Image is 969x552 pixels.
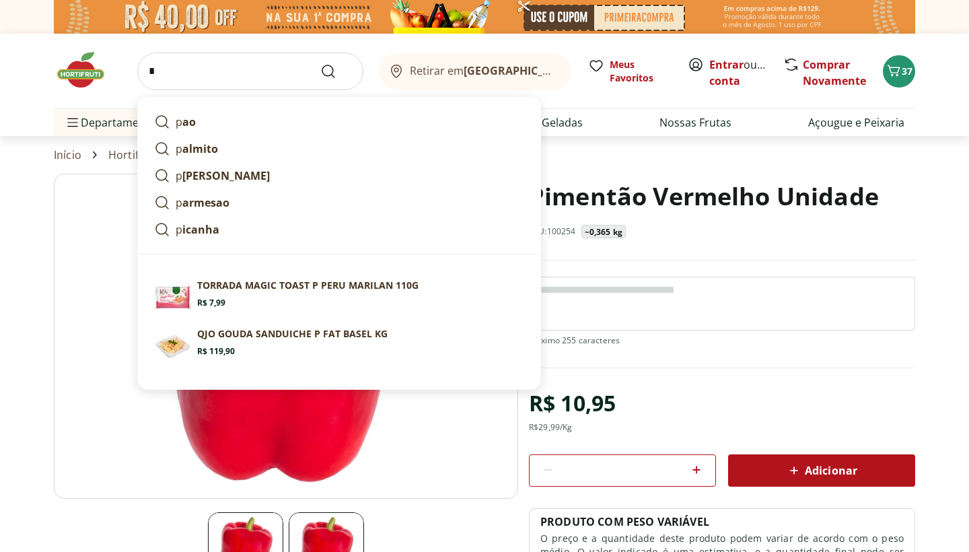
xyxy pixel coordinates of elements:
span: Adicionar [786,462,857,479]
a: Açougue e Peixaria [808,114,904,131]
p: PRODUTO COM PESO VARIÁVEL [540,514,709,529]
a: picanha [149,216,530,243]
span: Retirar em [410,65,559,77]
a: parmesao [149,189,530,216]
img: Principal [54,174,518,499]
img: Queijo Gouda Sanduiche Para Fatiar Basel [154,327,192,365]
button: Submit Search [320,63,353,79]
p: QJO GOUDA SANDUICHE P FAT BASEL KG [197,327,388,341]
a: Criar conta [709,57,783,88]
p: p [176,141,218,157]
p: ~0,365 kg [585,227,622,238]
a: TORRADA MAGIC TOAST P PERU MARILAN 110GR$ 7,99 [149,273,530,322]
a: palmito [149,135,530,162]
p: TORRADA MAGIC TOAST P PERU MARILAN 110G [197,279,419,292]
p: p [176,221,219,238]
button: Menu [65,106,81,139]
strong: ao [182,114,196,129]
span: R$ 119,90 [197,346,235,357]
strong: icanha [182,222,219,237]
strong: almito [182,141,218,156]
span: Meus Favoritos [610,58,672,85]
strong: armesao [182,195,229,210]
b: [GEOGRAPHIC_DATA]/[GEOGRAPHIC_DATA] [464,63,690,78]
img: Hortifruti [54,50,121,90]
a: p[PERSON_NAME] [149,162,530,189]
a: Hortifruti [108,149,157,161]
h1: Pimentão Vermelho Unidade [529,174,879,219]
div: R$ 10,95 [529,384,616,422]
span: R$ 7,99 [197,298,225,308]
p: p [176,168,270,184]
span: 37 [902,65,912,77]
span: Departamentos [65,106,161,139]
a: pao [149,108,530,135]
button: Carrinho [883,55,915,88]
button: Adicionar [728,454,915,487]
button: Retirar em[GEOGRAPHIC_DATA]/[GEOGRAPHIC_DATA] [380,53,572,90]
a: Nossas Frutas [659,114,731,131]
div: R$ 29,99 /Kg [529,422,573,433]
a: Comprar Novamente [803,57,866,88]
a: Queijo Gouda Sanduiche Para Fatiar BaselQJO GOUDA SANDUICHE P FAT BASEL KGR$ 119,90 [149,322,530,370]
a: Meus Favoritos [588,58,672,85]
strong: [PERSON_NAME] [182,168,270,183]
span: ou [709,57,769,89]
input: search [137,53,363,90]
a: Entrar [709,57,744,72]
a: Início [54,149,81,161]
p: p [176,195,229,211]
p: SKU: 100254 [529,226,576,237]
p: p [176,114,196,130]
